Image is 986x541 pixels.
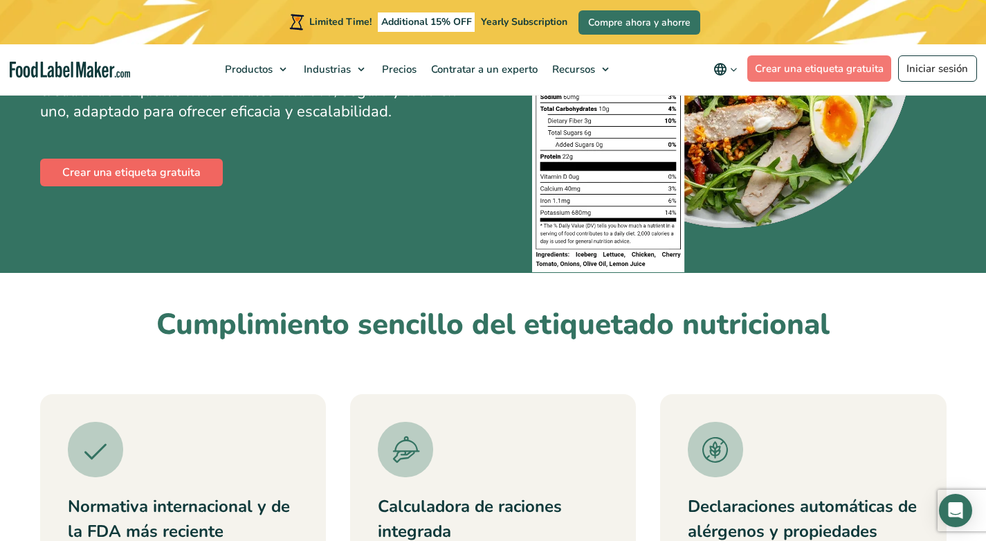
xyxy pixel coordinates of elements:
a: Contratar a un experto [424,44,542,94]
a: Productos [218,44,293,94]
span: Recursos [548,62,596,76]
a: Compre ahora y ahorre [578,10,700,35]
a: Iniciar sesión [898,55,977,82]
a: Crear una etiqueta gratuita [40,159,223,186]
span: Limited Time! [309,15,372,28]
span: Yearly Subscription [481,15,567,28]
div: Open Intercom Messenger [939,494,972,527]
span: Productos [221,62,274,76]
img: Un icono de garrapata verde. [68,422,123,477]
span: Precios [378,62,418,76]
span: Industrias [300,62,352,76]
span: Additional 15% OFF [378,12,475,32]
h2: Cumplimiento sencillo del etiquetado nutricional [40,306,947,344]
a: Precios [375,44,421,94]
span: Contratar a un experto [427,62,539,76]
a: Industrias [297,44,372,94]
a: Crear una etiqueta gratuita [747,55,892,82]
a: Recursos [545,44,616,94]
